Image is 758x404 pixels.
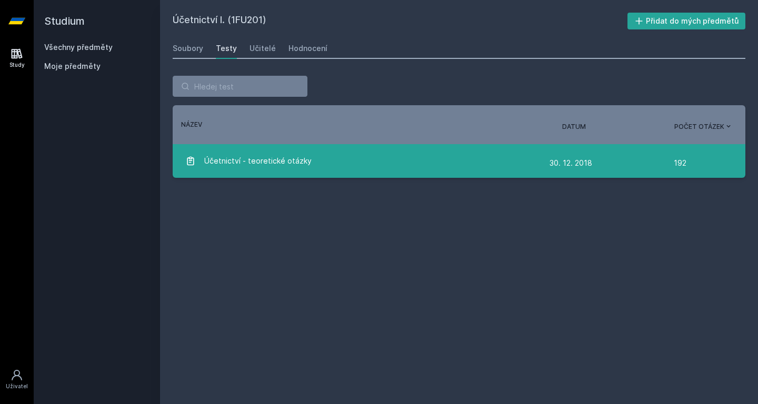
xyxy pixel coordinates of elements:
[6,382,28,390] div: Uživatel
[250,38,276,59] a: Učitelé
[173,76,307,97] input: Hledej test
[562,122,586,132] button: Datum
[216,38,237,59] a: Testy
[288,38,327,59] a: Hodnocení
[9,61,25,69] div: Study
[173,13,627,29] h2: Účetnictví I. (1FU201)
[550,158,592,167] span: 30. 12. 2018
[44,61,101,72] span: Moje předměty
[216,43,237,54] div: Testy
[2,42,32,74] a: Study
[674,122,733,132] button: Počet otázek
[44,43,113,52] a: Všechny předměty
[204,150,312,171] span: Účetnictví - teoretické otázky
[2,363,32,396] a: Uživatel
[674,153,686,174] span: 192
[674,122,724,132] span: Počet otázek
[173,43,203,54] div: Soubory
[173,38,203,59] a: Soubory
[181,120,202,129] button: Název
[627,13,746,29] button: Přidat do mých předmětů
[288,43,327,54] div: Hodnocení
[250,43,276,54] div: Učitelé
[173,144,745,178] a: Účetnictví - teoretické otázky 30. 12. 2018 192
